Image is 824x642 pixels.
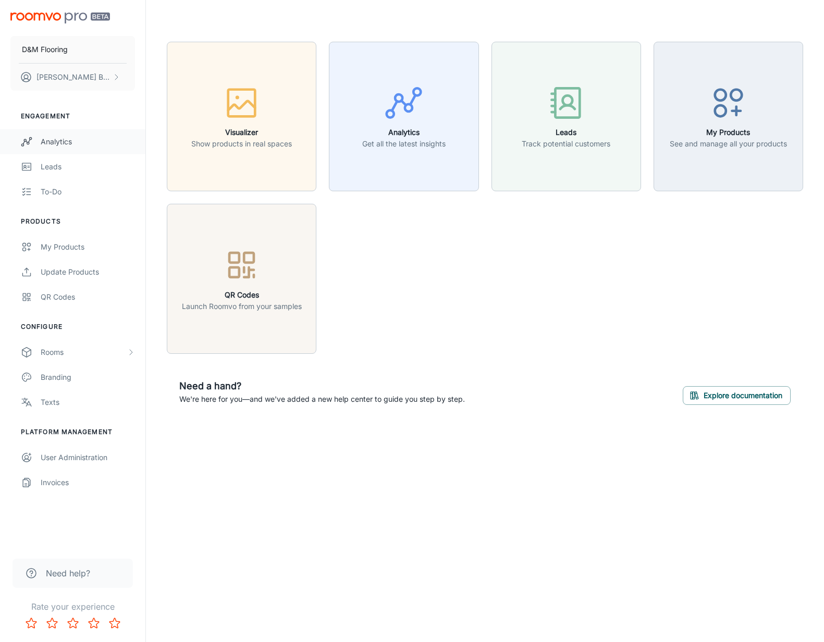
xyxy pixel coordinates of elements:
[491,42,641,191] button: LeadsTrack potential customers
[191,127,292,138] h6: Visualizer
[683,386,791,405] button: Explore documentation
[491,110,641,121] a: LeadsTrack potential customers
[522,138,610,150] p: Track potential customers
[362,138,446,150] p: Get all the latest insights
[362,127,446,138] h6: Analytics
[522,127,610,138] h6: Leads
[41,136,135,147] div: Analytics
[41,397,135,408] div: Texts
[167,273,316,283] a: QR CodesLaunch Roomvo from your samples
[41,347,127,358] div: Rooms
[670,138,787,150] p: See and manage all your products
[670,127,787,138] h6: My Products
[41,291,135,303] div: QR Codes
[182,301,302,312] p: Launch Roomvo from your samples
[41,372,135,383] div: Branding
[10,64,135,91] button: [PERSON_NAME] Bunkhong
[329,42,478,191] button: AnalyticsGet all the latest insights
[182,289,302,301] h6: QR Codes
[654,42,803,191] button: My ProductsSee and manage all your products
[654,110,803,121] a: My ProductsSee and manage all your products
[191,138,292,150] p: Show products in real spaces
[683,389,791,400] a: Explore documentation
[167,204,316,353] button: QR CodesLaunch Roomvo from your samples
[179,379,465,393] h6: Need a hand?
[10,13,110,23] img: Roomvo PRO Beta
[167,42,316,191] button: VisualizerShow products in real spaces
[329,110,478,121] a: AnalyticsGet all the latest insights
[41,241,135,253] div: My Products
[10,36,135,63] button: D&M Flooring
[41,266,135,278] div: Update Products
[41,452,135,463] div: User Administration
[179,393,465,405] p: We're here for you—and we've added a new help center to guide you step by step.
[22,44,68,55] p: D&M Flooring
[41,161,135,172] div: Leads
[41,186,135,197] div: To-do
[36,71,110,83] p: [PERSON_NAME] Bunkhong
